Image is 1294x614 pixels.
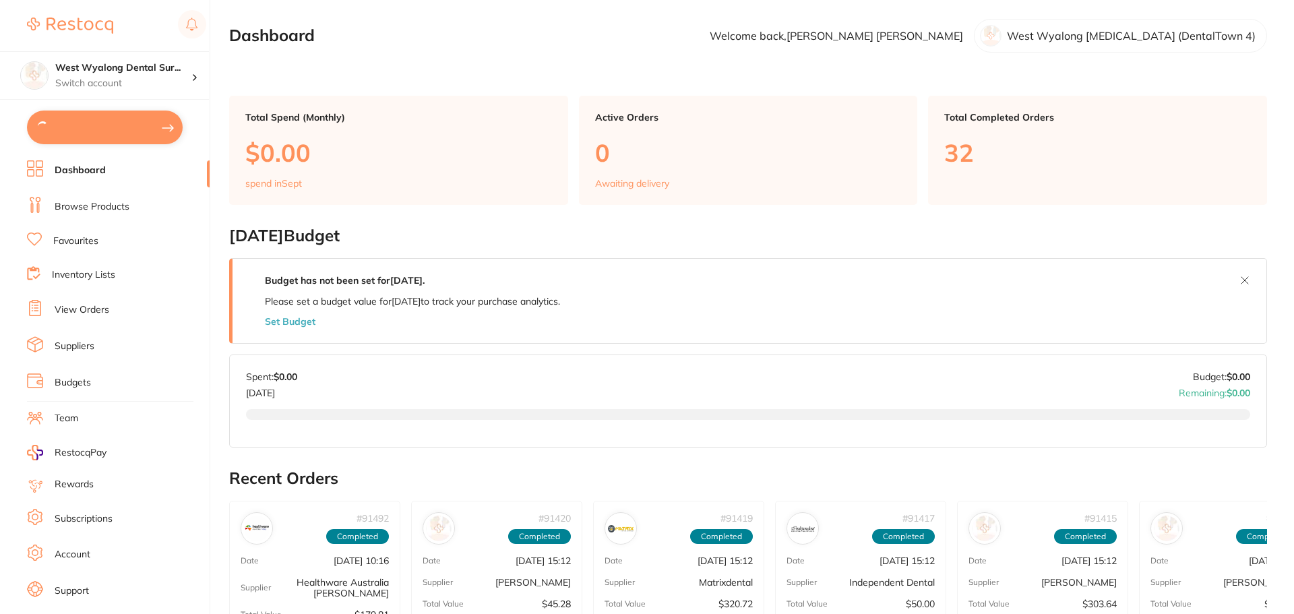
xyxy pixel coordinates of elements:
[1227,371,1250,383] strong: $0.00
[516,555,571,566] p: [DATE] 15:12
[271,578,389,599] p: Healthware Australia [PERSON_NAME]
[229,26,315,45] h2: Dashboard
[21,62,48,89] img: West Wyalong Dental Surgery (DentalTown 4)
[968,578,999,588] p: Supplier
[55,164,106,177] a: Dashboard
[1150,600,1192,609] p: Total Value
[787,578,817,588] p: Supplier
[265,274,425,286] strong: Budget has not been set for [DATE] .
[53,235,98,248] a: Favourites
[246,382,297,398] p: [DATE]
[579,96,918,205] a: Active Orders0Awaiting delivery
[55,446,106,460] span: RestocqPay
[508,530,571,545] span: Completed
[928,96,1267,205] a: Total Completed Orders32
[605,600,646,609] p: Total Value
[1154,516,1179,541] img: Henry Schein Halas
[608,516,634,541] img: Matrixdental
[968,600,1010,609] p: Total Value
[787,600,828,609] p: Total Value
[245,112,552,123] p: Total Spend (Monthly)
[605,557,623,566] p: Date
[246,371,297,382] p: Spent:
[902,513,935,524] p: # 91417
[906,599,935,610] p: $50.00
[595,178,669,189] p: Awaiting delivery
[1054,530,1117,545] span: Completed
[265,316,315,327] button: Set Budget
[426,516,452,541] img: Adam Dental
[245,139,552,166] p: $0.00
[1084,513,1117,524] p: # 91415
[55,548,90,561] a: Account
[1061,555,1117,566] p: [DATE] 15:12
[605,578,635,588] p: Supplier
[1041,578,1117,588] p: [PERSON_NAME]
[944,112,1251,123] p: Total Completed Orders
[229,469,1267,488] h2: Recent Orders
[1150,557,1169,566] p: Date
[423,557,441,566] p: Date
[357,513,389,524] p: # 91492
[55,584,89,598] a: Support
[849,578,935,588] p: Independent Dental
[55,61,191,75] h4: West Wyalong Dental Surgery (DentalTown 4)
[595,112,902,123] p: Active Orders
[27,445,43,460] img: RestocqPay
[1082,599,1117,610] p: $303.64
[595,139,902,166] p: 0
[790,516,815,541] img: Independent Dental
[423,578,453,588] p: Supplier
[968,557,987,566] p: Date
[55,412,78,425] a: Team
[27,18,113,34] img: Restocq Logo
[27,445,106,460] a: RestocqPay
[274,371,297,383] strong: $0.00
[690,530,753,545] span: Completed
[1150,578,1181,588] p: Supplier
[718,599,753,610] p: $320.72
[265,296,560,307] p: Please set a budget value for [DATE] to track your purchase analytics.
[699,578,753,588] p: Matrixdental
[1007,30,1256,42] p: West Wyalong [MEDICAL_DATA] (DentalTown 4)
[944,139,1251,166] p: 32
[27,10,113,41] a: Restocq Logo
[538,513,571,524] p: # 91420
[55,77,191,90] p: Switch account
[245,178,302,189] p: spend in Sept
[229,96,568,205] a: Total Spend (Monthly)$0.00spend inSept
[423,600,464,609] p: Total Value
[710,30,963,42] p: Welcome back, [PERSON_NAME] [PERSON_NAME]
[241,584,271,593] p: Supplier
[698,555,753,566] p: [DATE] 15:12
[55,512,113,526] a: Subscriptions
[334,555,389,566] p: [DATE] 10:16
[542,599,571,610] p: $45.28
[55,376,91,390] a: Budgets
[244,516,270,541] img: Healthware Australia Ridley
[241,557,259,566] p: Date
[1179,382,1250,398] p: Remaining:
[55,200,129,214] a: Browse Products
[720,513,753,524] p: # 91419
[55,303,109,317] a: View Orders
[787,557,805,566] p: Date
[229,226,1267,245] h2: [DATE] Budget
[872,530,935,545] span: Completed
[326,530,389,545] span: Completed
[55,340,94,353] a: Suppliers
[1227,387,1250,399] strong: $0.00
[55,478,94,491] a: Rewards
[880,555,935,566] p: [DATE] 15:12
[1193,371,1250,382] p: Budget:
[495,578,571,588] p: [PERSON_NAME]
[972,516,997,541] img: Henry Schein Halas
[52,268,115,282] a: Inventory Lists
